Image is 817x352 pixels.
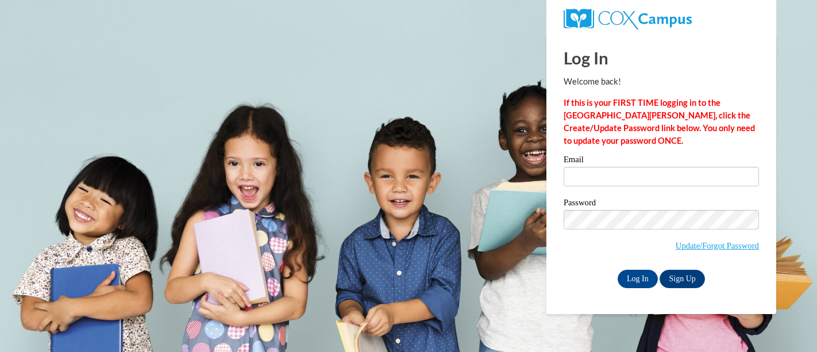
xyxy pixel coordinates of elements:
[564,9,692,29] img: COX Campus
[618,270,658,288] input: Log In
[564,46,759,70] h1: Log In
[564,98,755,146] strong: If this is your FIRST TIME logging in to the [GEOGRAPHIC_DATA][PERSON_NAME], click the Create/Upd...
[564,155,759,167] label: Email
[564,13,692,23] a: COX Campus
[564,75,759,88] p: Welcome back!
[676,241,759,250] a: Update/Forgot Password
[564,198,759,210] label: Password
[660,270,704,288] a: Sign Up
